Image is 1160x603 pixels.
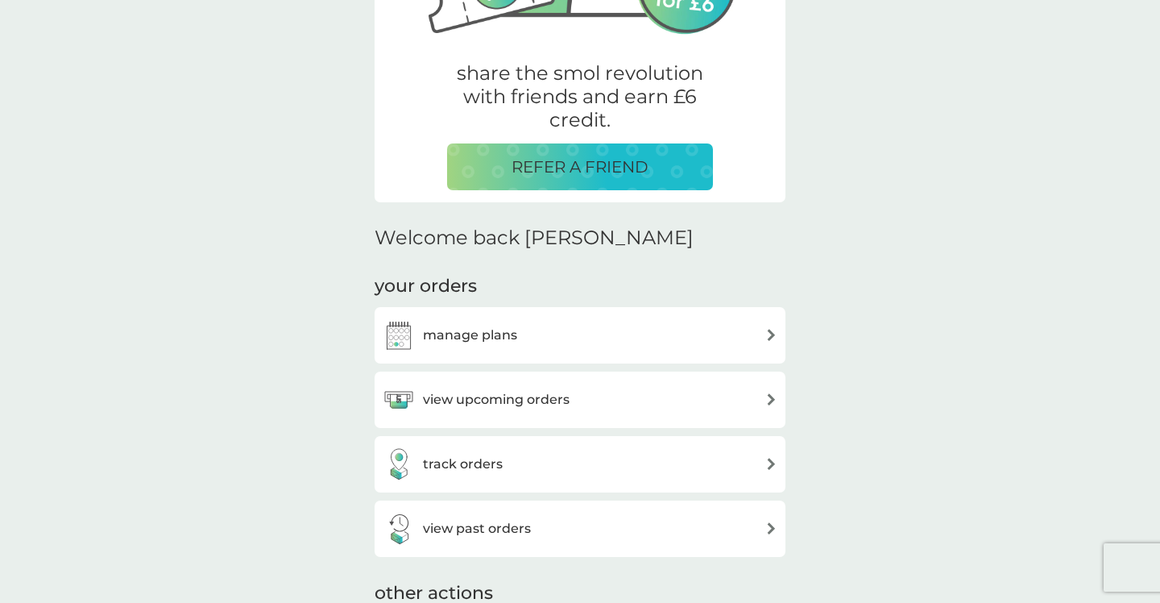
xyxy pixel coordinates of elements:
[765,393,777,405] img: arrow right
[765,329,777,341] img: arrow right
[423,389,570,410] h3: view upcoming orders
[423,325,517,346] h3: manage plans
[447,62,713,131] p: share the smol revolution with friends and earn £6 credit.
[375,274,477,299] h3: your orders
[765,458,777,470] img: arrow right
[512,154,648,180] p: REFER A FRIEND
[765,522,777,534] img: arrow right
[423,518,531,539] h3: view past orders
[447,143,713,190] button: REFER A FRIEND
[423,454,503,475] h3: track orders
[375,227,694,250] h2: Welcome back [PERSON_NAME]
